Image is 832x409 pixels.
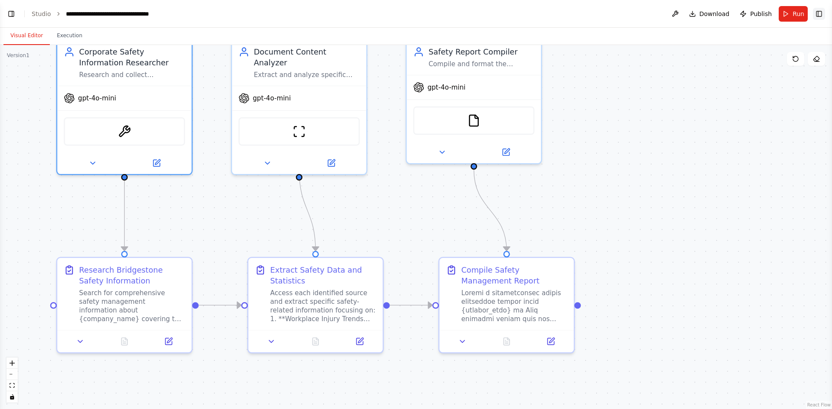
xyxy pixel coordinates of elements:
[475,146,536,159] button: Open in side panel
[484,335,530,348] button: No output available
[56,39,193,175] div: Corporate Safety Information ResearcherResearch and collect comprehensive safety management infor...
[750,10,772,18] span: Publish
[294,170,321,251] g: Edge from ad5dd33d-9585-4b9a-89e9-0a858db88c33 to 4d4b5f9b-a6bd-4c55-b8a9-895a0670b7be
[79,71,185,79] div: Research and collect comprehensive safety management information about {company_name} from offici...
[118,125,131,138] img: BrightDataSearchTool
[79,264,185,286] div: Research Bridgestone Safety Information
[686,6,733,22] button: Download
[427,83,465,92] span: gpt-4o-mini
[270,264,376,286] div: Extract Safety Data and Statistics
[270,289,376,324] div: Access each identified source and extract specific safety-related information focusing on: 1. **W...
[6,391,18,403] button: toggle interactivity
[254,46,360,68] div: Document Content Analyzer
[119,180,130,251] g: Edge from 631439cd-5c3c-46f8-b1c4-43c874cd8e4d to 82b25b41-005b-4586-a8d3-0c52e3bb28d7
[467,114,480,127] img: FileReadTool
[807,403,831,407] a: React Flow attribution
[406,39,542,164] div: Safety Report CompilerCompile and format the collected safety information about {company_name} in...
[341,335,379,348] button: Open in side panel
[6,357,18,369] button: zoom in
[150,335,188,348] button: Open in side panel
[199,300,241,311] g: Edge from 82b25b41-005b-4586-a8d3-0c52e3bb28d7 to 4d4b5f9b-a6bd-4c55-b8a9-895a0670b7be
[439,257,575,354] div: Compile Safety Management ReportLoremi d sitametconsec adipis elitseddoe tempor incid {utlabor_et...
[6,380,18,391] button: fit view
[292,125,305,138] img: ScrapeWebsiteTool
[231,39,367,175] div: Document Content AnalyzerExtract and analyze specific safety-related content from collected docum...
[101,335,148,348] button: No output available
[779,6,808,22] button: Run
[429,46,534,57] div: Safety Report Compiler
[79,46,185,68] div: Corporate Safety Information Researcher
[461,289,567,324] div: Loremi d sitametconsec adipis elitseddoe tempor incid {utlabor_etdo} ma Aliq enimadmi veniam quis...
[736,6,775,22] button: Publish
[56,257,193,354] div: Research Bridgestone Safety InformationSearch for comprehensive safety management information abo...
[253,94,291,103] span: gpt-4o-mini
[300,157,362,170] button: Open in side panel
[3,27,50,45] button: Visual Editor
[699,10,730,18] span: Download
[7,52,29,59] div: Version 1
[461,264,567,286] div: Compile Safety Management Report
[50,27,89,45] button: Execution
[468,170,512,251] g: Edge from dc22a665-dac0-48be-b427-368a5d1c76f5 to 667d13b3-7f1e-433f-b238-66ed6caaaaf8
[32,10,51,17] a: Studio
[429,60,534,68] div: Compile and format the collected safety information about {company_name} into a comprehensive Wor...
[79,289,185,324] div: Search for comprehensive safety management information about {company_name} covering the past {ti...
[32,10,163,18] nav: breadcrumb
[247,257,384,354] div: Extract Safety Data and StatisticsAccess each identified source and extract specific safety-relat...
[813,8,825,20] button: Show right sidebar
[254,71,360,79] div: Extract and analyze specific safety-related content from collected documents and web sources, foc...
[292,335,339,348] button: No output available
[78,94,116,103] span: gpt-4o-mini
[5,8,17,20] button: Show left sidebar
[6,357,18,403] div: React Flow controls
[532,335,570,348] button: Open in side panel
[6,369,18,380] button: zoom out
[390,300,432,311] g: Edge from 4d4b5f9b-a6bd-4c55-b8a9-895a0670b7be to 667d13b3-7f1e-433f-b238-66ed6caaaaf8
[126,157,187,170] button: Open in side panel
[793,10,804,18] span: Run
